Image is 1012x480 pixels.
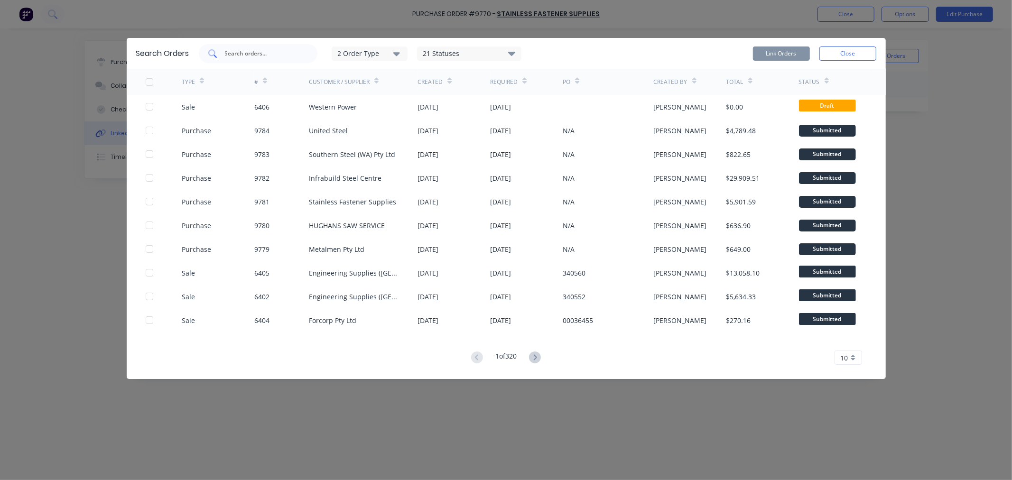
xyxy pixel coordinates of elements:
div: Purchase [182,149,211,159]
div: [DATE] [490,268,511,278]
div: [DATE] [490,102,511,112]
div: Created [418,78,443,86]
div: N/A [563,197,575,207]
div: $4,789.48 [726,126,756,136]
div: $0.00 [726,102,743,112]
div: [DATE] [418,268,438,278]
div: 6402 [254,292,269,302]
span: Submitted [799,289,856,301]
div: [DATE] [490,221,511,231]
div: Purchase [182,197,211,207]
div: Engineering Supplies ([GEOGRAPHIC_DATA]) Pty Ltd [309,292,399,302]
div: Purchase [182,126,211,136]
div: Status [799,78,820,86]
div: $5,634.33 [726,292,756,302]
div: [DATE] [490,244,511,254]
div: [PERSON_NAME] [654,315,707,325]
div: Customer / Supplier [309,78,370,86]
div: $270.16 [726,315,751,325]
div: [PERSON_NAME] [654,292,707,302]
div: Western Power [309,102,357,112]
div: 340560 [563,268,585,278]
div: Search Orders [136,48,189,59]
div: [PERSON_NAME] [654,244,707,254]
div: 9782 [254,173,269,183]
div: $13,058.10 [726,268,760,278]
div: 6405 [254,268,269,278]
div: N/A [563,244,575,254]
div: HUGHANS SAW SERVICE [309,221,385,231]
div: Infrabuild Steel Centre [309,173,381,183]
div: [DATE] [418,173,438,183]
div: [DATE] [490,149,511,159]
div: Purchase [182,173,211,183]
div: Forcorp Pty Ltd [309,315,356,325]
div: Submitted [799,220,856,231]
div: [PERSON_NAME] [654,268,707,278]
div: $822.65 [726,149,751,159]
div: 00036455 [563,315,593,325]
div: [DATE] [418,197,438,207]
button: 2 Order Type [332,46,408,61]
div: [PERSON_NAME] [654,197,707,207]
div: Required [490,78,518,86]
div: Submitted [799,125,856,137]
div: [DATE] [490,173,511,183]
div: Sale [182,292,195,302]
div: Sale [182,102,195,112]
div: 9783 [254,149,269,159]
button: Close [819,46,876,61]
div: Created By [654,78,687,86]
div: [DATE] [490,292,511,302]
div: [DATE] [490,126,511,136]
div: Purchase [182,244,211,254]
div: 1 of 320 [495,351,517,365]
div: Purchase [182,221,211,231]
div: Stainless Fastener Supplies [309,197,396,207]
div: Submitted [799,148,856,160]
div: [DATE] [418,102,438,112]
span: Draft [799,100,856,111]
span: Submitted [799,313,856,325]
div: Southern Steel (WA) Pty Ltd [309,149,395,159]
div: Submitted [799,243,856,255]
span: Submitted [799,266,856,277]
div: N/A [563,173,575,183]
div: 9781 [254,197,269,207]
div: [DATE] [418,126,438,136]
div: [DATE] [418,149,438,159]
div: 2 Order Type [337,48,401,58]
div: [PERSON_NAME] [654,173,707,183]
div: Engineering Supplies ([GEOGRAPHIC_DATA]) Pty Ltd [309,268,399,278]
div: [DATE] [490,197,511,207]
div: Submitted [799,172,856,184]
div: [DATE] [418,315,438,325]
span: 10 [841,353,848,363]
div: [PERSON_NAME] [654,221,707,231]
div: [PERSON_NAME] [654,126,707,136]
div: N/A [563,221,575,231]
div: [PERSON_NAME] [654,102,707,112]
div: $649.00 [726,244,751,254]
div: N/A [563,149,575,159]
div: [PERSON_NAME] [654,149,707,159]
div: Sale [182,268,195,278]
div: United Steel [309,126,348,136]
div: $29,909.51 [726,173,760,183]
div: 9780 [254,221,269,231]
div: TYPE [182,78,195,86]
div: N/A [563,126,575,136]
div: [DATE] [418,221,438,231]
div: 9784 [254,126,269,136]
div: 340552 [563,292,585,302]
div: [DATE] [418,244,438,254]
div: [DATE] [418,292,438,302]
input: Search orders... [224,49,303,58]
div: Sale [182,315,195,325]
div: Total [726,78,743,86]
div: Metalmen Pty Ltd [309,244,364,254]
div: 21 Statuses [418,48,521,59]
div: # [254,78,258,86]
div: 9779 [254,244,269,254]
button: Link Orders [753,46,810,61]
